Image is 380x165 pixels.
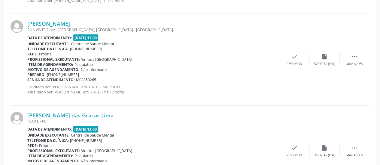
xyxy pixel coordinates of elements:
[74,153,93,158] span: Psiquiatria
[73,126,99,133] span: [DATE] 13:00
[74,62,93,67] span: Psiquiatria
[27,119,279,124] div: RECIFE - PE
[27,46,69,52] b: Telefone da clínica:
[287,62,302,66] div: Resolvido
[11,20,23,33] img: img
[27,77,75,82] b: Senha de atendimento:
[287,153,302,158] div: Resolvido
[73,34,99,41] span: [DATE] 13:00
[27,158,80,164] b: Motivo de agendamento:
[27,72,46,77] b: Preparo:
[27,57,80,62] b: Profissional executante:
[70,46,102,52] span: [PHONE_NUMBER]
[81,57,132,62] span: Vinicius [GEOGRAPHIC_DATA]
[314,62,335,66] div: Exportar (PDF)
[81,158,107,164] span: Não informado
[291,53,298,60] i: check
[291,145,298,151] i: check
[27,138,69,143] b: Telefone da clínica:
[76,77,96,82] span: M02853265
[27,35,72,40] b: Data de atendimento:
[11,112,23,125] img: img
[27,127,72,132] b: Data de atendimento:
[351,145,358,151] i: 
[346,153,363,158] div: Mais ações
[321,53,328,60] i: insert_drive_file
[27,27,279,32] div: RUA VINTE E UM, [GEOGRAPHIC_DATA], [GEOGRAPHIC_DATA] - [GEOGRAPHIC_DATA]
[351,53,358,60] i: 
[71,133,114,138] span: Central de Saude Mental
[27,153,73,158] b: Item de agendamento:
[27,20,70,27] a: [PERSON_NAME]
[27,41,70,46] b: Unidade executante:
[70,138,102,143] span: [PHONE_NUMBER]
[47,72,79,77] span: [PHONE_NUMBER]
[27,112,114,119] a: [PERSON_NAME] das Gracas Lima
[321,145,328,151] i: insert_drive_file
[27,67,80,72] b: Motivo de agendamento:
[27,84,279,95] p: Solicitado por [PERSON_NAME] em [DATE] - há 17 dias Atualizado por [PERSON_NAME] em [DATE] - há 1...
[81,148,132,153] span: Vinicius [GEOGRAPHIC_DATA]
[71,41,114,46] span: Central de Saude Mental
[27,133,70,138] b: Unidade executante:
[27,62,73,67] b: Item de agendamento:
[39,52,52,57] span: Própria
[81,67,107,72] span: Não informado
[27,52,38,57] b: Rede:
[27,148,80,153] b: Profissional executante:
[346,62,363,66] div: Mais ações
[314,153,335,158] div: Exportar (PDF)
[27,143,38,148] b: Rede:
[39,143,52,148] span: Própria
